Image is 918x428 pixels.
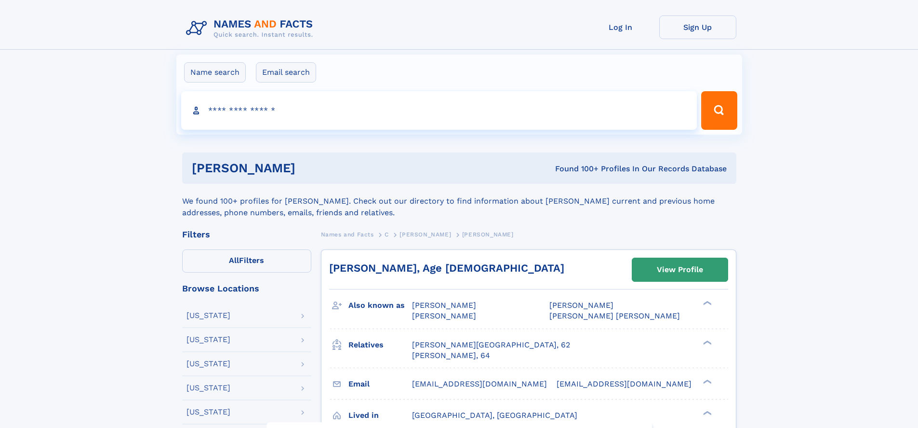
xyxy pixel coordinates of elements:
[412,340,570,350] a: [PERSON_NAME][GEOGRAPHIC_DATA], 62
[385,231,389,238] span: C
[329,262,564,274] a: [PERSON_NAME], Age [DEMOGRAPHIC_DATA]
[632,258,728,281] a: View Profile
[182,184,736,219] div: We found 100+ profiles for [PERSON_NAME]. Check out our directory to find information about [PERS...
[399,231,451,238] span: [PERSON_NAME]
[348,297,412,314] h3: Also known as
[557,379,692,388] span: [EMAIL_ADDRESS][DOMAIN_NAME]
[701,378,712,385] div: ❯
[549,301,613,310] span: [PERSON_NAME]
[192,162,426,174] h1: [PERSON_NAME]
[701,91,737,130] button: Search Button
[549,311,680,320] span: [PERSON_NAME] [PERSON_NAME]
[181,91,697,130] input: search input
[186,336,230,344] div: [US_STATE]
[399,228,451,240] a: [PERSON_NAME]
[186,360,230,368] div: [US_STATE]
[657,259,703,281] div: View Profile
[701,300,712,306] div: ❯
[182,284,311,293] div: Browse Locations
[701,339,712,345] div: ❯
[425,164,727,174] div: Found 100+ Profiles In Our Records Database
[412,411,577,420] span: [GEOGRAPHIC_DATA], [GEOGRAPHIC_DATA]
[182,230,311,239] div: Filters
[348,376,412,392] h3: Email
[184,62,246,83] label: Name search
[348,337,412,353] h3: Relatives
[462,231,514,238] span: [PERSON_NAME]
[186,408,230,416] div: [US_STATE]
[186,384,230,392] div: [US_STATE]
[659,15,736,39] a: Sign Up
[385,228,389,240] a: C
[412,301,476,310] span: [PERSON_NAME]
[321,228,374,240] a: Names and Facts
[412,350,490,361] a: [PERSON_NAME], 64
[348,407,412,424] h3: Lived in
[412,379,547,388] span: [EMAIL_ADDRESS][DOMAIN_NAME]
[229,256,239,265] span: All
[256,62,316,83] label: Email search
[186,312,230,319] div: [US_STATE]
[182,15,321,41] img: Logo Names and Facts
[412,311,476,320] span: [PERSON_NAME]
[582,15,659,39] a: Log In
[182,249,311,273] label: Filters
[701,410,712,416] div: ❯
